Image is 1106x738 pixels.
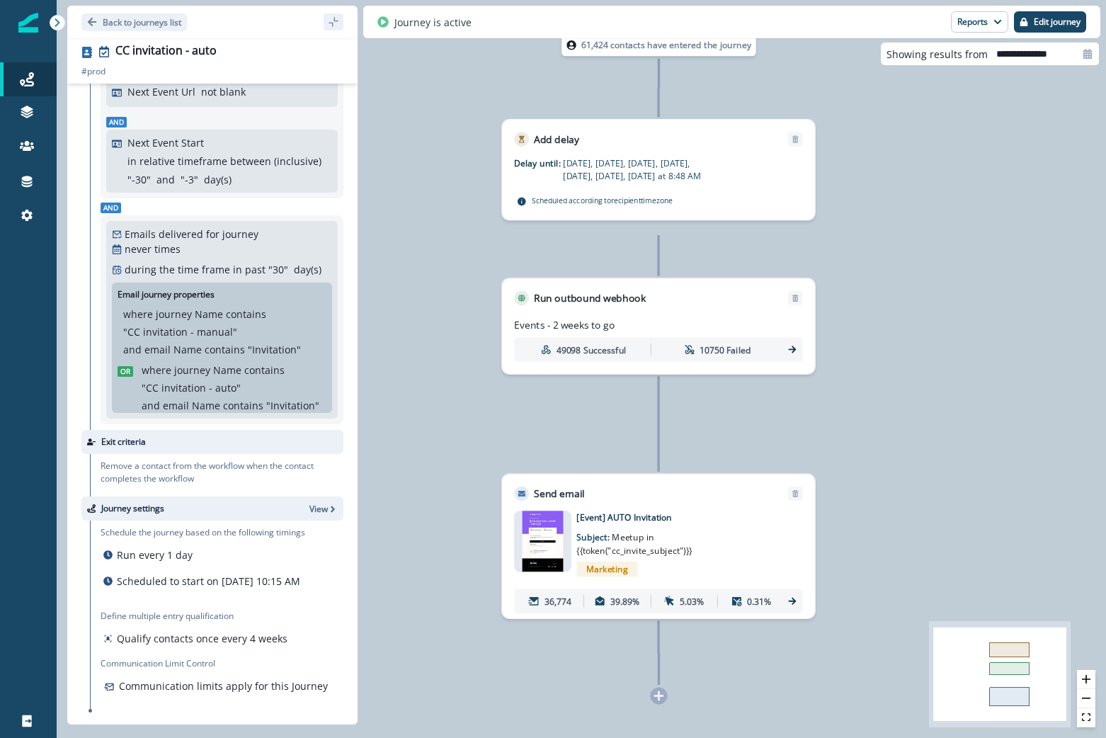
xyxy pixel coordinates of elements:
[101,526,305,539] p: Schedule the journey based on the following timings
[557,343,627,356] p: 49098 Successful
[514,318,615,333] p: Events - 2 weeks to go
[534,487,585,501] p: Send email
[233,262,266,277] p: in past
[501,474,815,619] div: Send emailRemoveemail asset unavailable[Event] AUTO InvitationSubject: Meetup in {{token("cc_invi...
[213,363,285,377] p: Name contains
[523,511,564,572] img: email asset unavailable
[103,16,181,28] p: Back to journeys list
[127,154,321,169] p: in relative timeframe between (inclusive)
[117,574,300,589] p: Scheduled to start on [DATE] 10:15 AM
[534,291,646,306] p: Run outbound webhook
[324,13,343,30] button: sidebar collapse toggle
[81,13,187,31] button: Go back
[201,84,246,99] p: not blank
[118,288,215,301] p: Email journey properties
[266,398,319,413] p: " Invitation "
[101,610,290,623] p: Define multiple entry qualification
[125,242,152,256] p: never
[142,380,241,395] p: " CC invitation - auto "
[501,278,815,374] div: Run outbound webhookRemoveEvents - 2 weeks to go49098 Successful10750 Failed
[248,342,301,357] p: " Invitation "
[127,84,195,99] p: Next Event Url
[127,135,204,150] p: Next Event Start
[101,436,146,448] p: Exit criteria
[1077,708,1095,727] button: fit view
[534,132,579,147] p: Add delay
[192,398,263,413] p: Name contains
[123,307,192,322] p: where journey
[581,38,751,51] p: 61,424 contacts have entered the journey
[1034,17,1081,27] p: Edit journey
[1077,689,1095,708] button: zoom out
[125,262,230,277] p: during the time frame
[309,503,338,515] button: View
[181,172,198,187] p: " -3 "
[119,679,328,693] p: Communication limits apply for this Journey
[18,13,38,33] img: Inflection
[118,366,133,377] span: Or
[156,172,175,187] p: and
[886,47,988,62] p: Showing results from
[123,342,171,357] p: and email
[610,595,639,608] p: 39.89%
[576,562,637,577] span: Marketing
[81,65,106,78] p: # prod
[951,11,1008,33] button: Reports
[563,157,716,182] p: [DATE], [DATE], [DATE], [DATE], [DATE], [DATE], [DATE] at 8:48 AM
[514,157,563,169] p: Delay until:
[204,172,232,187] p: day(s)
[117,631,287,646] p: Qualify contacts once every 4 weeks
[394,15,472,30] p: Journey is active
[532,194,673,206] p: Scheduled according to recipient timezone
[117,547,193,562] p: Run every 1 day
[154,242,181,256] p: times
[545,595,571,608] p: 36,774
[127,172,151,187] p: " -30 "
[173,342,245,357] p: Name contains
[142,398,189,413] p: and email
[747,595,772,608] p: 0.31%
[576,531,692,556] span: Meetup in {{token("cc_invite_subject")}}
[123,324,237,339] p: " CC invitation - manual "
[115,44,217,59] div: CC invitation - auto
[142,363,210,377] p: where journey
[106,117,127,127] span: And
[501,119,815,220] div: Add delayRemoveDelay until:[DATE], [DATE], [DATE], [DATE], [DATE], [DATE], [DATE] at 8:48 AMSched...
[576,523,729,557] p: Subject:
[125,227,258,242] p: Emails delivered for journey
[542,33,776,56] div: 61,424 contacts have entered the journey
[1077,670,1095,689] button: zoom in
[268,262,288,277] p: " 30 "
[101,203,121,213] span: And
[576,511,772,523] p: [Event] AUTO Invitation
[700,343,751,356] p: 10750 Failed
[309,503,328,515] p: View
[294,262,321,277] p: day(s)
[1014,11,1086,33] button: Edit journey
[101,657,343,670] p: Communication Limit Control
[101,502,164,515] p: Journey settings
[195,307,266,322] p: Name contains
[680,595,705,608] p: 5.03%
[101,460,343,485] p: Remove a contact from the workflow when the contact completes the workflow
